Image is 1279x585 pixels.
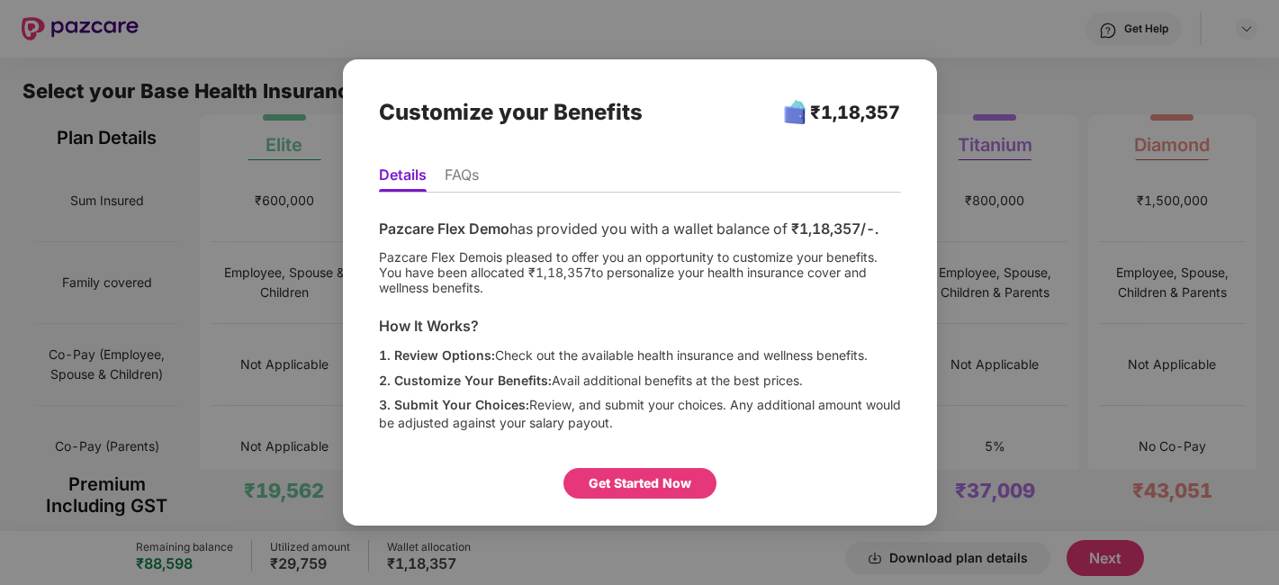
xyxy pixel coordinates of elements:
[379,77,858,148] div: Customize your Benefits
[445,166,479,192] li: FAQs
[791,220,878,238] span: ₹1,18,357 /-.
[781,98,810,127] img: x+KTpm8ANzaXqjZUraQAAAAASUVORK5CYII=
[379,346,901,364] div: Check out the available health insurance and wellness benefits.
[589,473,691,493] div: Get Started Now
[379,220,901,238] div: has provided you with a wallet balance of
[379,347,495,363] span: 1. Review Options:
[379,220,509,238] span: Pazcare Flex Demo
[379,396,901,431] div: Review, and submit your choices. Any additional amount would be adjusted against your salary payout.
[810,97,900,128] div: ₹1,18,357
[379,317,901,336] div: How It Works?
[379,166,427,192] li: Details
[379,372,901,390] div: Avail additional benefits at the best prices.
[379,249,901,295] div: Pazcare Flex Demo is pleased to offer you an opportunity to customize your benefits. You have bee...
[379,373,552,388] span: 2. Customize Your Benefits:
[379,397,529,412] span: 3. Submit Your Choices:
